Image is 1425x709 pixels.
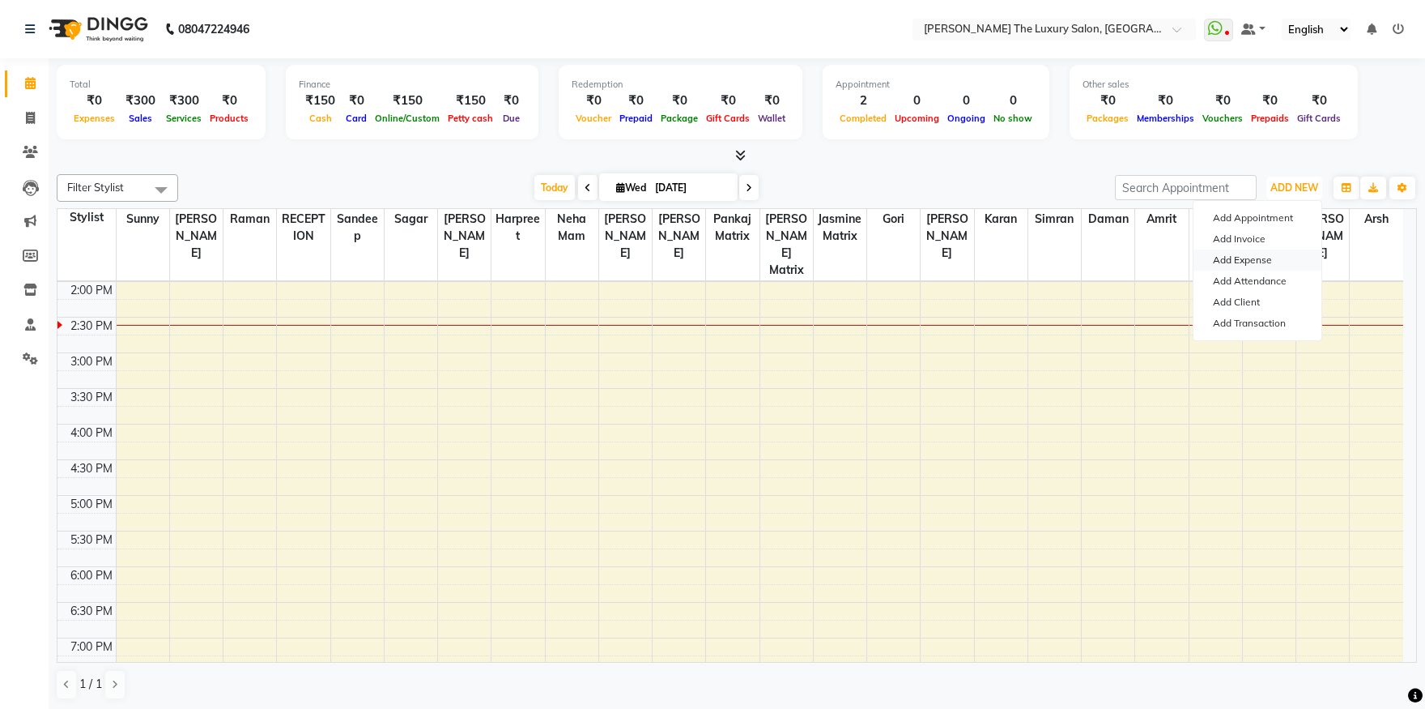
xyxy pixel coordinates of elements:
[117,209,169,229] span: Sunny
[760,209,813,280] span: [PERSON_NAME] matrix
[1133,92,1198,110] div: ₹0
[1198,92,1247,110] div: ₹0
[612,182,650,194] span: Wed
[943,113,989,124] span: Ongoing
[170,209,223,263] span: [PERSON_NAME]
[342,113,371,124] span: Card
[178,6,249,52] b: 08047224946
[67,318,116,335] div: 2:30 PM
[814,209,866,246] span: jasmine matrix
[67,567,116,584] div: 6:00 PM
[67,460,116,477] div: 4:30 PM
[599,209,652,263] span: [PERSON_NAME]
[1198,113,1247,124] span: Vouchers
[1350,209,1403,229] span: arsh
[1266,177,1322,199] button: ADD NEW
[67,496,116,513] div: 5:00 PM
[438,209,491,263] span: [PERSON_NAME]
[867,209,920,229] span: Gori
[546,209,598,246] span: neha mam
[385,209,437,229] span: sagar
[223,209,276,229] span: Raman
[836,92,891,110] div: 2
[371,92,444,110] div: ₹150
[615,92,657,110] div: ₹0
[702,92,754,110] div: ₹0
[891,113,943,124] span: Upcoming
[67,389,116,406] div: 3:30 PM
[650,176,731,200] input: 2025-09-03
[1247,113,1293,124] span: Prepaids
[371,113,444,124] span: Online/Custom
[444,92,497,110] div: ₹150
[67,532,116,549] div: 5:30 PM
[1293,113,1345,124] span: Gift Cards
[572,78,789,92] div: Redemption
[1083,92,1133,110] div: ₹0
[534,175,575,200] span: Today
[754,92,789,110] div: ₹0
[657,92,702,110] div: ₹0
[921,209,973,263] span: [PERSON_NAME]
[119,92,162,110] div: ₹300
[67,425,116,442] div: 4:00 PM
[1028,209,1081,229] span: simran
[1247,92,1293,110] div: ₹0
[1270,182,1318,194] span: ADD NEW
[1083,78,1345,92] div: Other sales
[1133,113,1198,124] span: Memberships
[491,209,544,246] span: Harpreet
[125,113,156,124] span: Sales
[1193,229,1321,250] a: Add Invoice
[1193,207,1321,229] button: Add Appointment
[1189,209,1242,263] span: [PERSON_NAME]
[444,113,497,124] span: Petty cash
[162,113,206,124] span: Services
[342,92,371,110] div: ₹0
[331,209,384,246] span: sandeep
[653,209,705,263] span: [PERSON_NAME]
[572,92,615,110] div: ₹0
[891,92,943,110] div: 0
[57,209,116,226] div: Stylist
[572,113,615,124] span: Voucher
[1083,113,1133,124] span: Packages
[1296,209,1349,263] span: [PERSON_NAME]
[1193,271,1321,292] a: Add Attendance
[836,78,1036,92] div: Appointment
[1193,250,1321,271] a: Add Expense
[299,92,342,110] div: ₹150
[497,92,525,110] div: ₹0
[1082,209,1134,229] span: Daman
[975,209,1027,229] span: karan
[70,113,119,124] span: Expenses
[1193,292,1321,313] a: Add Client
[706,209,759,246] span: pankaj matrix
[836,113,891,124] span: Completed
[702,113,754,124] span: Gift Cards
[1135,209,1188,229] span: amrit
[657,113,702,124] span: Package
[277,209,330,246] span: RECEPTION
[1115,175,1257,200] input: Search Appointment
[41,6,152,52] img: logo
[67,353,116,370] div: 3:00 PM
[615,113,657,124] span: Prepaid
[206,113,253,124] span: Products
[989,92,1036,110] div: 0
[67,603,116,620] div: 6:30 PM
[754,113,789,124] span: Wallet
[67,282,116,299] div: 2:00 PM
[499,113,524,124] span: Due
[1293,92,1345,110] div: ₹0
[943,92,989,110] div: 0
[162,92,206,110] div: ₹300
[70,92,119,110] div: ₹0
[305,113,336,124] span: Cash
[206,92,253,110] div: ₹0
[299,78,525,92] div: Finance
[67,639,116,656] div: 7:00 PM
[79,676,102,693] span: 1 / 1
[67,181,124,194] span: Filter Stylist
[1193,313,1321,334] a: Add Transaction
